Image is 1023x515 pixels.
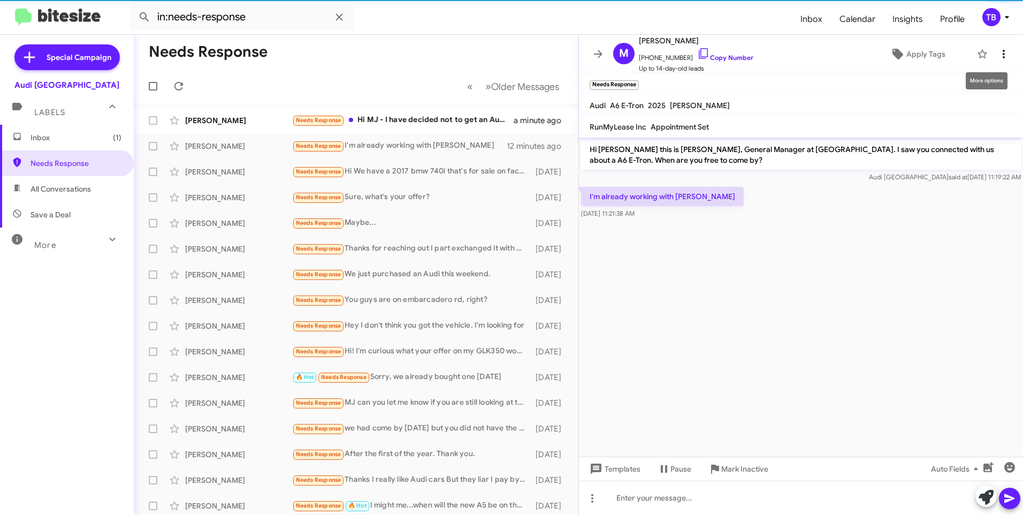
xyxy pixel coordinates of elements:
[292,397,531,409] div: MJ can you let me know if you are still looking at this particular car?
[47,52,111,63] span: Special Campaign
[491,81,559,93] span: Older Messages
[461,75,479,97] button: Previous
[531,372,570,383] div: [DATE]
[531,269,570,280] div: [DATE]
[296,117,341,124] span: Needs Response
[479,75,566,97] button: Next
[610,101,644,110] span: A6 E-Tron
[869,173,1021,181] span: Audi [GEOGRAPHIC_DATA] [DATE] 11:19:22 AM
[296,194,341,201] span: Needs Response
[296,142,341,149] span: Needs Response
[292,320,531,332] div: Hey I don't think you got the vehicle. I'm looking for
[906,44,945,64] span: Apply Tags
[461,75,566,97] nav: Page navigation example
[292,474,531,486] div: Thanks I really like Audi cars But they liar I pay by USD. But they give me spare tire Made in [G...
[185,192,292,203] div: [PERSON_NAME]
[639,63,753,74] span: Up to 14-day-old leads
[296,399,341,406] span: Needs Response
[113,132,121,143] span: (1)
[292,114,514,126] div: Hi MJ - I have decided not to get an Audi. Thanks.
[30,158,121,169] span: Needs Response
[485,80,491,93] span: »
[949,173,967,181] span: said at
[185,346,292,357] div: [PERSON_NAME]
[531,398,570,408] div: [DATE]
[296,322,341,329] span: Needs Response
[292,422,531,435] div: we had come by [DATE] but you did not have the new Q8 audi [PERSON_NAME] wanted. if you want to s...
[185,115,292,126] div: [PERSON_NAME]
[932,4,973,35] a: Profile
[514,115,570,126] div: a minute ago
[296,297,341,304] span: Needs Response
[863,44,972,64] button: Apply Tags
[34,108,65,117] span: Labels
[884,4,932,35] a: Insights
[296,476,341,483] span: Needs Response
[185,244,292,254] div: [PERSON_NAME]
[721,459,768,479] span: Mark Inactive
[697,54,753,62] a: Copy Number
[348,502,367,509] span: 🔥 Hot
[590,80,639,90] small: Needs Response
[292,165,531,178] div: Hi We have a 2017 bmw 740i that's for sale on facebook market right now My husbands number is [PH...
[185,321,292,331] div: [PERSON_NAME]
[296,451,341,458] span: Needs Response
[639,47,753,63] span: [PHONE_NUMBER]
[581,209,635,217] span: [DATE] 11:21:38 AM
[531,244,570,254] div: [DATE]
[966,72,1007,89] div: More options
[292,448,531,460] div: After the first of the year. Thank you.
[296,245,341,252] span: Needs Response
[14,80,119,90] div: Audi [GEOGRAPHIC_DATA]
[931,459,982,479] span: Auto Fields
[531,475,570,486] div: [DATE]
[185,295,292,306] div: [PERSON_NAME]
[296,168,341,175] span: Needs Response
[149,43,268,60] h1: Needs Response
[185,269,292,280] div: [PERSON_NAME]
[581,187,744,206] p: I'm already working with [PERSON_NAME]
[292,371,531,383] div: Sorry, we already bought one [DATE]
[296,271,341,278] span: Needs Response
[670,459,691,479] span: Pause
[296,219,341,226] span: Needs Response
[296,425,341,432] span: Needs Response
[922,459,991,479] button: Auto Fields
[185,372,292,383] div: [PERSON_NAME]
[531,192,570,203] div: [DATE]
[292,217,531,229] div: Maybe...
[292,294,531,306] div: You guys are on embarcadero rd, right?
[185,166,292,177] div: [PERSON_NAME]
[467,80,473,93] span: «
[700,459,777,479] button: Mark Inactive
[321,374,367,381] span: Needs Response
[831,4,884,35] span: Calendar
[30,132,121,143] span: Inbox
[531,449,570,460] div: [DATE]
[30,209,71,220] span: Save a Deal
[792,4,831,35] span: Inbox
[292,243,531,255] div: Thanks for reaching out I part exchanged it with Porsche Marin
[982,8,1001,26] div: TB
[648,101,666,110] span: 2025
[185,501,292,511] div: [PERSON_NAME]
[185,398,292,408] div: [PERSON_NAME]
[973,8,1011,26] button: TB
[670,101,730,110] span: [PERSON_NAME]
[590,122,646,132] span: RunMyLease Inc
[30,184,91,194] span: All Conversations
[531,166,570,177] div: [DATE]
[581,140,1021,170] p: Hi [PERSON_NAME] this is [PERSON_NAME], General Manager at [GEOGRAPHIC_DATA]. I saw you connected...
[292,499,531,512] div: I might me...when will the new A5 be on the lot?
[531,295,570,306] div: [DATE]
[531,423,570,434] div: [DATE]
[185,141,292,152] div: [PERSON_NAME]
[185,449,292,460] div: [PERSON_NAME]
[587,459,640,479] span: Templates
[531,218,570,229] div: [DATE]
[185,423,292,434] div: [PERSON_NAME]
[292,345,531,358] div: Hi! I'm curious what your offer on my GLK350 would be? Happy holidays to you!
[579,459,649,479] button: Templates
